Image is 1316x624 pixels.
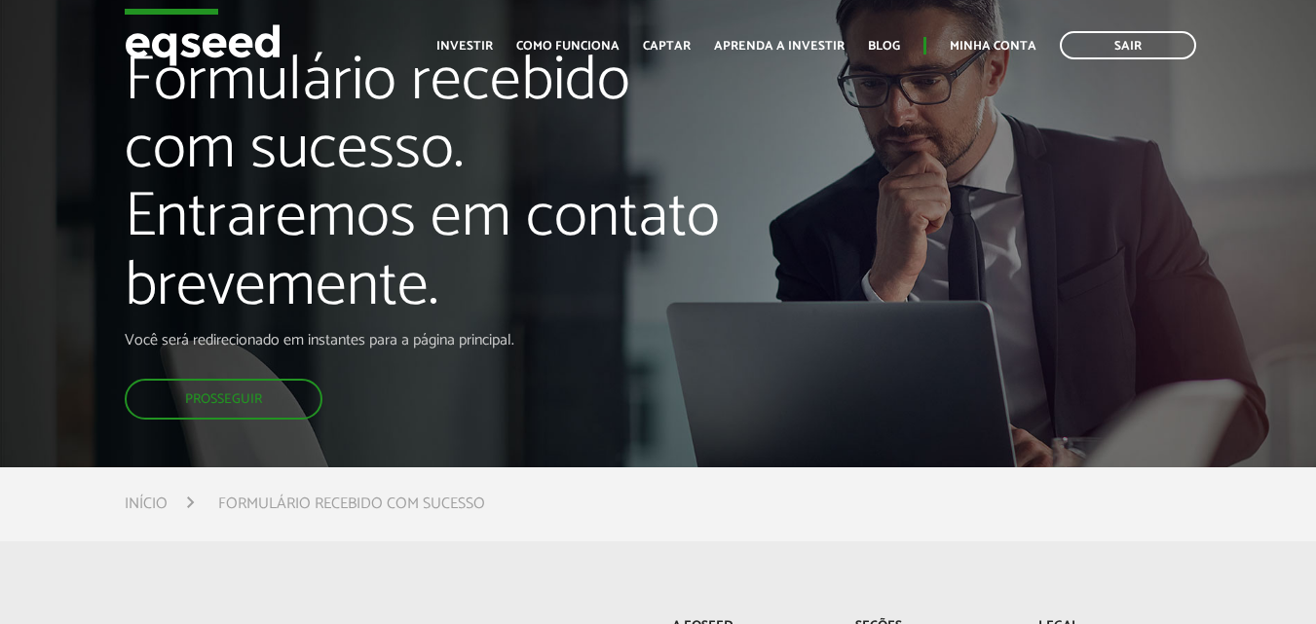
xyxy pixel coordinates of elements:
a: Início [125,496,168,512]
li: Formulário recebido com sucesso [218,491,485,517]
a: Minha conta [950,40,1036,53]
img: EqSeed [125,19,281,71]
p: Você será redirecionado em instantes para a página principal. [125,331,754,349]
a: Investir [436,40,493,53]
a: Aprenda a investir [714,40,845,53]
a: Sair [1060,31,1196,59]
a: Como funciona [516,40,620,53]
a: Prosseguir [125,379,322,420]
a: Blog [868,40,900,53]
h1: Formulário recebido com sucesso. Entraremos em contato brevemente. [125,48,754,332]
a: Captar [643,40,691,53]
